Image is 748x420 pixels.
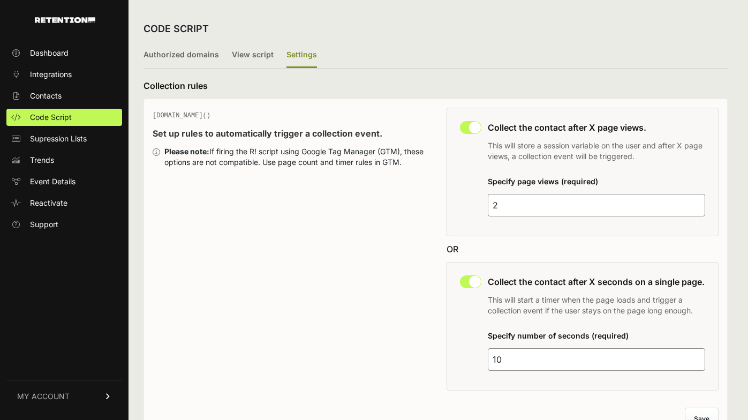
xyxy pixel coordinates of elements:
label: Settings [286,43,317,68]
span: Contacts [30,91,62,101]
div: If firing the R! script using Google Tag Manager (GTM), these options are not compatible. Use pag... [164,146,425,168]
strong: Please note: [164,147,209,156]
span: Dashboard [30,48,69,58]
a: Event Details [6,173,122,190]
label: Authorized domains [143,43,219,68]
span: Reactivate [30,198,67,208]
input: 25 [488,348,706,371]
input: 4 [488,194,706,216]
label: Specify number of seconds (required) [488,331,629,340]
div: OR [447,243,719,256]
a: Code Script [6,109,122,126]
p: This will start a timer when the page loads and trigger a collection event if the user stays on t... [488,295,706,316]
a: Contacts [6,87,122,104]
span: Trends [30,155,54,166]
a: Trends [6,152,122,169]
span: Code Script [30,112,72,123]
strong: Set up rules to automatically trigger a collection event. [153,128,382,139]
a: MY ACCOUNT [6,380,122,412]
a: Support [6,216,122,233]
span: MY ACCOUNT [17,391,70,402]
h3: Collection rules [143,79,728,92]
span: Supression Lists [30,133,87,144]
a: Dashboard [6,44,122,62]
label: Specify page views (required) [488,177,598,186]
a: Supression Lists [6,130,122,147]
p: This will store a session variable on the user and after X page views, a collection event will be... [488,140,706,162]
span: Integrations [30,69,72,80]
h3: Collect the contact after X seconds on a single page. [488,275,706,288]
h2: CODE SCRIPT [143,21,209,36]
h3: Collect the contact after X page views. [488,121,706,134]
label: View script [232,43,274,68]
span: Event Details [30,176,75,187]
a: Integrations [6,66,122,83]
span: Support [30,219,58,230]
span: [DOMAIN_NAME]() [153,112,210,119]
a: Reactivate [6,194,122,212]
img: Retention.com [35,17,95,23]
